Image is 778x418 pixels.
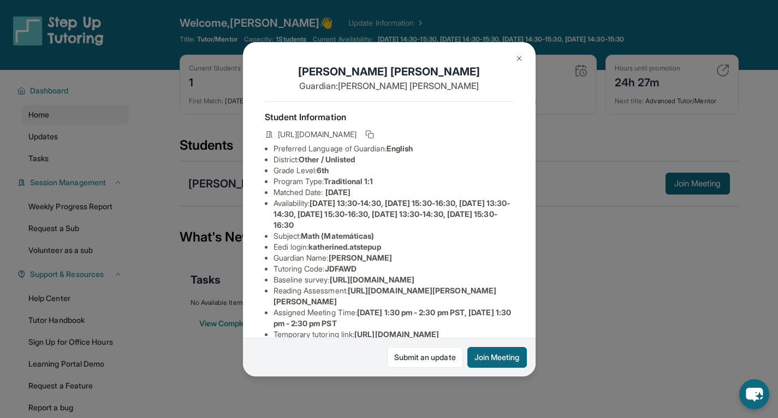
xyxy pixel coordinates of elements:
[265,79,514,92] p: Guardian: [PERSON_NAME] [PERSON_NAME]
[278,129,357,140] span: [URL][DOMAIN_NAME]
[387,347,463,368] a: Submit an update
[274,198,514,231] li: Availability:
[467,347,527,368] button: Join Meeting
[265,64,514,79] h1: [PERSON_NAME] [PERSON_NAME]
[299,155,355,164] span: Other / Unlisted
[329,253,393,262] span: [PERSON_NAME]
[301,231,374,240] span: Math (Matemáticas)
[325,187,351,197] span: [DATE]
[265,110,514,123] h4: Student Information
[515,54,524,63] img: Close Icon
[274,263,514,274] li: Tutoring Code :
[330,275,414,284] span: [URL][DOMAIN_NAME]
[274,198,510,229] span: [DATE] 13:30-14:30, [DATE] 15:30-16:30, [DATE] 13:30-14:30, [DATE] 15:30-16:30, [DATE] 13:30-14:3...
[274,231,514,242] li: Subject :
[274,143,514,154] li: Preferred Language of Guardian:
[274,329,514,340] li: Temporary tutoring link :
[274,274,514,285] li: Baseline survey :
[274,307,514,329] li: Assigned Meeting Time :
[274,252,514,263] li: Guardian Name :
[363,128,376,141] button: Copy link
[274,176,514,187] li: Program Type:
[317,166,329,175] span: 6th
[308,242,381,251] span: katherined.atstepup
[387,144,413,153] span: English
[739,379,769,409] button: chat-button
[274,187,514,198] li: Matched Date:
[274,308,511,328] span: [DATE] 1:30 pm - 2:30 pm PST, [DATE] 1:30 pm - 2:30 pm PST
[274,165,514,176] li: Grade Level:
[324,176,373,186] span: Traditional 1:1
[274,285,514,307] li: Reading Assessment :
[325,264,357,273] span: JDFAWD
[354,329,439,339] span: [URL][DOMAIN_NAME]
[274,286,497,306] span: [URL][DOMAIN_NAME][PERSON_NAME][PERSON_NAME]
[274,154,514,165] li: District:
[274,242,514,252] li: Eedi login :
